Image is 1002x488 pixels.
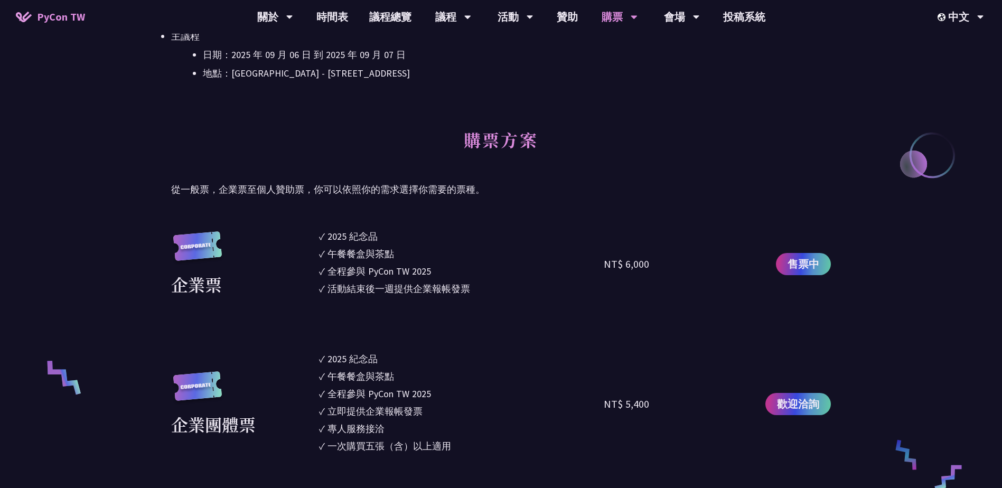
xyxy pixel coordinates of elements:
li: ✓ [319,281,604,296]
li: ✓ [319,404,604,418]
li: ✓ [319,421,604,436]
div: 立即提供企業報帳發票 [327,404,423,418]
li: ✓ [319,387,604,401]
a: 歡迎洽詢 [765,393,831,415]
a: PyCon TW [5,4,96,30]
li: 日期：2025 年 09 月 06 日 到 2025 年 09 月 07 日 [203,47,831,63]
span: PyCon TW [37,9,85,25]
div: 企業票 [171,271,222,297]
div: 午餐餐盒與茶點 [327,369,394,383]
a: 售票中 [776,253,831,275]
li: ✓ [319,264,604,278]
img: corporate.a587c14.svg [171,231,224,272]
li: ✓ [319,229,604,243]
div: 全程參與 PyCon TW 2025 [327,387,431,401]
li: ✓ [319,352,604,366]
span: 售票中 [788,256,819,272]
span: 歡迎洽詢 [777,396,819,412]
li: ✓ [319,369,604,383]
p: 從一般票，企業票至個人贊助票，你可以依照你的需求選擇你需要的票種。 [171,182,831,198]
div: 活動結束後一週提供企業報帳發票 [327,281,470,296]
div: 全程參與 PyCon TW 2025 [327,264,431,278]
li: 地點：[GEOGRAPHIC_DATA] - ​[STREET_ADDRESS] [203,65,831,81]
div: 一次購買五張（含）以上適用 [327,439,451,453]
h2: 購票方案 [171,118,831,176]
div: NT$ 5,400 [604,396,649,412]
img: Locale Icon [938,13,948,21]
div: 午餐餐盒與茶點 [327,247,394,261]
div: 專人服務接洽 [327,421,385,436]
div: NT$ 6,000 [604,256,649,272]
li: 主議程 [171,29,831,81]
li: ✓ [319,439,604,453]
img: corporate.a587c14.svg [171,371,224,412]
li: ✓ [319,247,604,261]
div: 2025 紀念品 [327,229,378,243]
div: 2025 紀念品 [327,352,378,366]
div: 企業團體票 [171,411,256,437]
img: Home icon of PyCon TW 2025 [16,12,32,22]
